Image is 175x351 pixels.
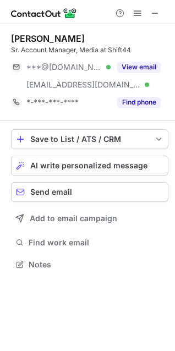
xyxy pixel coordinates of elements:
span: AI write personalized message [30,161,147,170]
button: save-profile-one-click [11,129,168,149]
div: Sr. Account Manager, Media at Shift44 [11,45,168,55]
div: [PERSON_NAME] [11,33,85,44]
span: Find work email [29,238,164,248]
span: Add to email campaign [30,214,117,223]
span: [EMAIL_ADDRESS][DOMAIN_NAME] [26,80,141,90]
button: Find work email [11,235,168,250]
img: ContactOut v5.3.10 [11,7,77,20]
button: Notes [11,257,168,272]
span: ***@[DOMAIN_NAME] [26,62,102,72]
button: AI write personalized message [11,156,168,175]
button: Reveal Button [117,62,161,73]
div: Save to List / ATS / CRM [30,135,149,144]
button: Send email [11,182,168,202]
span: Notes [29,260,164,270]
button: Add to email campaign [11,209,168,228]
button: Reveal Button [117,97,161,108]
span: Send email [30,188,72,196]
